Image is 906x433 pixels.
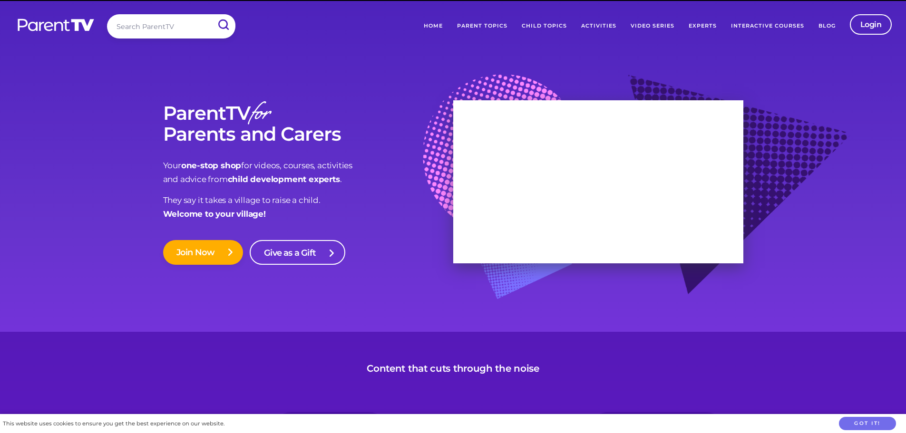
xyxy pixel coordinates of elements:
a: Interactive Courses [724,14,811,38]
h3: Content that cuts through the noise [367,363,539,374]
strong: Welcome to your village! [163,209,266,219]
a: Blog [811,14,843,38]
h1: ParentTV Parents and Carers [163,103,453,144]
strong: one-stop shop [181,161,241,170]
img: parenttv-logo-white.4c85aaf.svg [17,18,95,32]
a: Home [417,14,450,38]
p: They say it takes a village to raise a child. [163,193,453,221]
input: Submit [211,14,235,36]
a: Experts [682,14,724,38]
a: Login [850,14,892,35]
strong: child development experts [228,174,340,184]
a: Parent Topics [450,14,515,38]
a: Activities [574,14,623,38]
p: Your for videos, courses, activities and advice from . [163,159,453,186]
a: Child Topics [515,14,574,38]
img: bg-graphic.baf108b.png [423,74,851,322]
div: This website uses cookies to ensure you get the best experience on our website. [3,419,224,429]
a: Give as a Gift [250,240,345,265]
a: Join Now [163,240,244,265]
input: Search ParentTV [107,14,235,38]
button: Got it! [839,417,896,431]
a: Video Series [623,14,682,38]
em: for [250,95,270,136]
